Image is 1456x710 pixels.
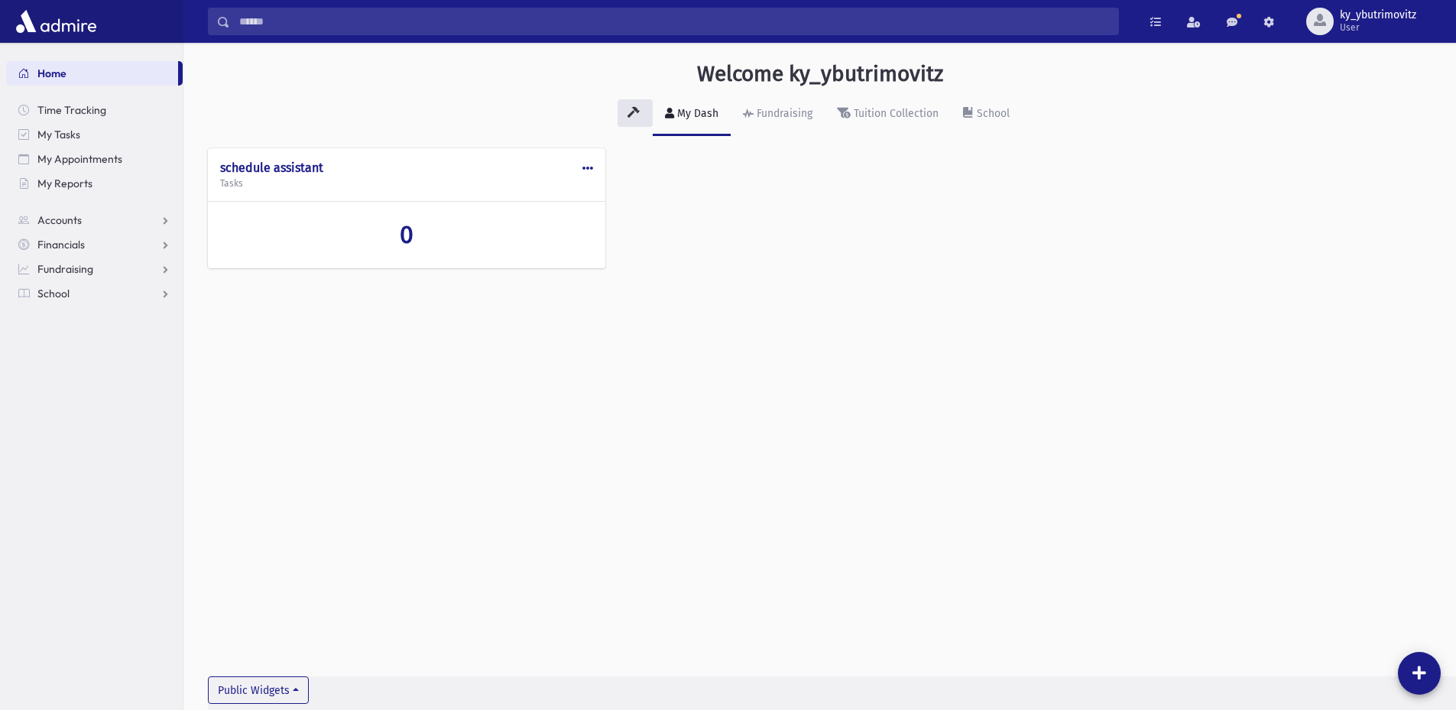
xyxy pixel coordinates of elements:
[6,61,178,86] a: Home
[37,287,70,300] span: School
[37,66,66,80] span: Home
[400,220,413,249] span: 0
[37,213,82,227] span: Accounts
[6,98,183,122] a: Time Tracking
[974,107,1010,120] div: School
[731,93,825,136] a: Fundraising
[37,262,93,276] span: Fundraising
[37,128,80,141] span: My Tasks
[37,103,106,117] span: Time Tracking
[674,107,718,120] div: My Dash
[6,147,183,171] a: My Appointments
[37,177,92,190] span: My Reports
[6,281,183,306] a: School
[208,676,309,704] button: Public Widgets
[220,178,593,189] h5: Tasks
[6,208,183,232] a: Accounts
[6,171,183,196] a: My Reports
[6,122,183,147] a: My Tasks
[1340,9,1416,21] span: ky_ybutrimovitz
[697,61,943,87] h3: Welcome ky_ybutrimovitz
[951,93,1022,136] a: School
[653,93,731,136] a: My Dash
[230,8,1118,35] input: Search
[220,160,593,175] h4: schedule assistant
[37,238,85,251] span: Financials
[6,232,183,257] a: Financials
[6,257,183,281] a: Fundraising
[1340,21,1416,34] span: User
[825,93,951,136] a: Tuition Collection
[12,6,100,37] img: AdmirePro
[754,107,812,120] div: Fundraising
[220,220,593,249] a: 0
[851,107,939,120] div: Tuition Collection
[37,152,122,166] span: My Appointments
